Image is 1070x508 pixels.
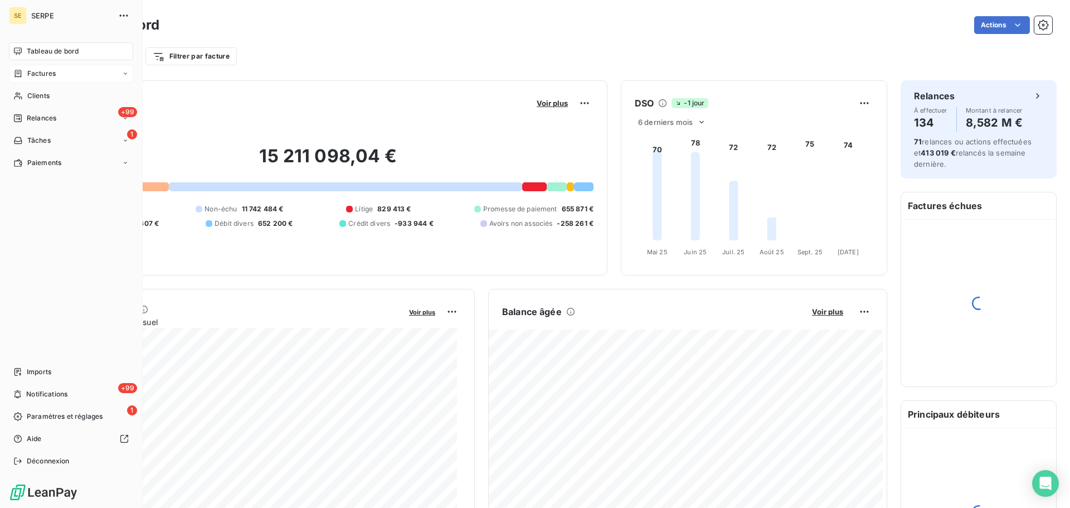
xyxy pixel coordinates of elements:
[966,107,1023,114] span: Montant à relancer
[118,383,137,393] span: +99
[63,145,594,178] h2: 15 211 098,04 €
[809,307,847,317] button: Voir plus
[684,248,707,256] tspan: Juin 25
[242,204,284,214] span: 11 742 484 €
[537,99,568,108] span: Voir plus
[722,248,745,256] tspan: Juil. 25
[557,219,594,229] span: -258 261 €
[812,307,843,316] span: Voir plus
[489,219,553,229] span: Avoirs non associés
[914,107,947,114] span: À effectuer
[974,16,1030,34] button: Actions
[258,219,293,229] span: 652 200 €
[27,158,61,168] span: Paiements
[672,98,708,108] span: -1 jour
[205,204,237,214] span: Non-échu
[838,248,859,256] tspan: [DATE]
[502,305,562,318] h6: Balance âgée
[1032,470,1059,497] div: Open Intercom Messenger
[9,430,133,448] a: Aide
[377,204,411,214] span: 829 413 €
[901,401,1056,428] h6: Principaux débiteurs
[27,46,79,56] span: Tableau de bord
[914,114,947,132] h4: 134
[9,7,27,25] div: SE
[27,434,42,444] span: Aide
[533,98,571,108] button: Voir plus
[27,113,56,123] span: Relances
[966,114,1023,132] h4: 8,582 M €
[914,137,1032,168] span: relances ou actions effectuées et relancés la semaine dernière.
[27,367,51,377] span: Imports
[483,204,557,214] span: Promesse de paiement
[127,129,137,139] span: 1
[27,91,50,101] span: Clients
[348,219,390,229] span: Crédit divers
[760,248,784,256] tspan: Août 25
[355,204,373,214] span: Litige
[26,389,67,399] span: Notifications
[921,148,955,157] span: 413 019 €
[31,11,111,20] span: SERPE
[127,405,137,415] span: 1
[27,412,103,422] span: Paramètres et réglages
[406,307,439,317] button: Voir plus
[9,483,78,501] img: Logo LeanPay
[63,316,401,328] span: Chiffre d'affaires mensuel
[901,192,1056,219] h6: Factures échues
[27,69,56,79] span: Factures
[395,219,434,229] span: -933 944 €
[562,204,594,214] span: 655 871 €
[635,96,654,110] h6: DSO
[797,248,823,256] tspan: Sept. 25
[27,456,70,466] span: Déconnexion
[914,137,922,146] span: 71
[914,89,955,103] h6: Relances
[118,107,137,117] span: +99
[145,47,237,65] button: Filtrer par facture
[27,136,51,146] span: Tâches
[647,248,668,256] tspan: Mai 25
[215,219,254,229] span: Débit divers
[409,308,435,316] span: Voir plus
[638,118,693,127] span: 6 derniers mois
